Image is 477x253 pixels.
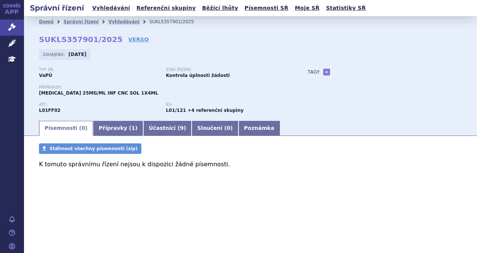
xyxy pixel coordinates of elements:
span: 0 [81,125,85,131]
span: [MEDICAL_DATA] 25MG/ML INF CNC SOL 1X4ML [39,90,158,96]
strong: +4 referenční skupiny [187,108,243,113]
a: Statistiky SŘ [324,3,368,13]
span: 0 [226,125,230,131]
a: VERSO [128,36,149,43]
p: K tomuto správnímu řízení nejsou k dispozici žádné písemnosti. [39,161,462,167]
strong: SUKLS357901/2025 [39,35,123,44]
a: Poznámka [238,121,280,136]
span: 1 [132,125,135,131]
a: + [323,69,330,75]
a: Domů [39,19,54,24]
p: Přípravek: [39,85,293,90]
strong: Kontrola úplnosti žádosti [166,73,229,78]
a: Moje SŘ [292,3,322,13]
p: Typ SŘ: [39,68,158,72]
a: Písemnosti (0) [39,121,93,136]
strong: [DATE] [69,52,87,57]
a: Stáhnout všechny písemnosti (zip) [39,143,141,154]
strong: PEMBROLIZUMAB [39,108,60,113]
strong: VaPÚ [39,73,52,78]
a: Běžící lhůty [200,3,240,13]
span: 9 [180,125,184,131]
strong: pembrolizumab [166,108,186,113]
p: RS: [166,102,285,107]
a: Přípravky (1) [93,121,143,136]
h3: Tagy [308,68,320,77]
span: Zahájeno: [43,51,66,57]
a: Správní řízení [63,19,99,24]
a: Vyhledávání [90,3,132,13]
li: SUKLS357901/2025 [149,16,204,27]
a: Vyhledávání [108,19,139,24]
h2: Správní řízení [24,3,90,13]
p: Stav řízení: [166,68,285,72]
a: Účastníci (9) [143,121,192,136]
a: Sloučení (0) [192,121,238,136]
p: ATC: [39,102,158,107]
a: Písemnosti SŘ [242,3,291,13]
a: Referenční skupiny [134,3,198,13]
span: Stáhnout všechny písemnosti (zip) [49,146,138,151]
